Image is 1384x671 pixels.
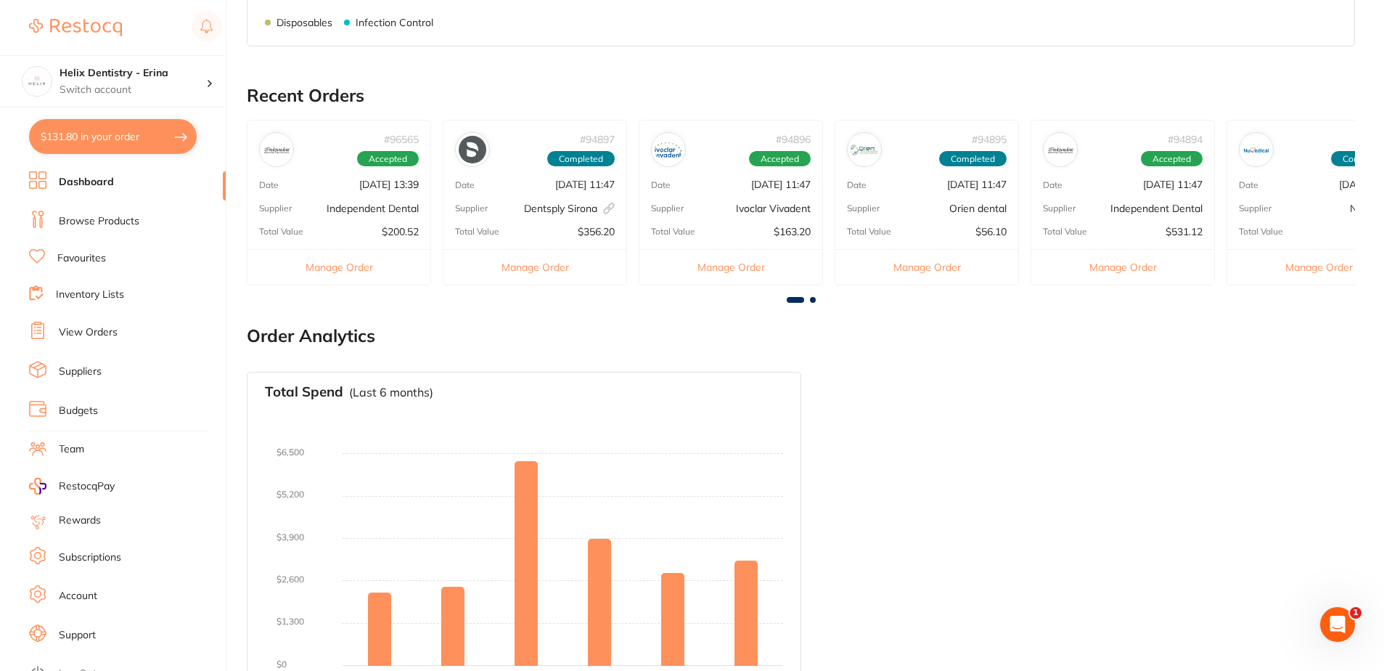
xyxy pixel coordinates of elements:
p: [DATE] 11:47 [947,179,1007,190]
p: Total Value [455,227,499,237]
a: Team [59,442,84,457]
iframe: Intercom live chat [1320,607,1355,642]
p: Date [651,180,671,190]
span: RestocqPay [59,479,115,494]
p: Date [455,180,475,190]
p: Supplier [847,203,880,213]
p: Independent Dental [327,203,419,214]
p: Date [1043,180,1062,190]
p: Total Value [847,227,891,237]
p: [DATE] 13:39 [359,179,419,190]
p: Date [259,180,279,190]
p: Supplier [259,203,292,213]
h2: Recent Orders [247,86,1355,106]
p: Date [1239,180,1258,190]
a: Inventory Lists [56,288,124,302]
p: # 94896 [776,134,811,145]
button: $131.80 in your order [29,119,197,154]
button: Manage Order [639,249,822,285]
a: Budgets [59,404,98,418]
img: Numedical [1242,136,1270,163]
a: Dashboard [59,175,114,190]
img: Independent Dental [1047,136,1074,163]
p: Ivoclar Vivadent [736,203,811,214]
img: Orien dental [851,136,878,163]
a: RestocqPay [29,478,115,495]
p: Date [847,180,867,190]
p: Total Value [651,227,695,237]
span: Completed [939,151,1007,167]
a: Rewards [59,513,101,528]
p: $56.10 [975,226,1007,237]
h2: Order Analytics [247,326,1355,346]
span: Accepted [357,151,419,167]
p: [DATE] 11:47 [555,179,615,190]
p: (Last 6 months) [349,386,433,399]
a: Support [59,628,96,643]
h4: Helix Dentistry - Erina [60,66,206,81]
p: [DATE] 11:47 [751,179,811,190]
p: Disposables [277,17,332,28]
p: Dentsply Sirona [524,203,615,214]
button: Manage Order [443,249,626,285]
a: Subscriptions [59,550,121,565]
p: $356.20 [578,226,615,237]
p: Supplier [651,203,684,213]
img: Ivoclar Vivadent [655,136,682,163]
button: Manage Order [247,249,430,285]
a: Browse Products [59,214,139,229]
p: Independent Dental [1110,203,1203,214]
p: # 96565 [384,134,419,145]
img: Restocq Logo [29,19,122,36]
img: Dentsply Sirona [459,136,486,163]
p: Total Value [1239,227,1283,237]
p: $531.12 [1166,226,1203,237]
span: Accepted [749,151,811,167]
p: # 94895 [972,134,1007,145]
img: Helix Dentistry - Erina [22,67,52,96]
p: $163.20 [774,226,811,237]
p: Orien dental [949,203,1007,214]
p: Total Value [1043,227,1087,237]
img: Independent Dental [263,136,290,163]
button: Manage Order [1031,249,1214,285]
h3: Total Spend [265,384,343,400]
a: Suppliers [59,365,102,379]
a: Favourites [57,251,106,266]
span: Accepted [1141,151,1203,167]
a: Restocq Logo [29,11,122,44]
p: Supplier [455,203,488,213]
a: View Orders [59,325,118,340]
button: Manage Order [835,249,1018,285]
p: [DATE] 11:47 [1143,179,1203,190]
p: # 94897 [580,134,615,145]
a: Account [59,589,97,603]
span: 1 [1350,607,1362,619]
p: Supplier [1239,203,1272,213]
p: Switch account [60,83,206,97]
p: Supplier [1043,203,1076,213]
span: Completed [547,151,615,167]
p: Infection Control [356,17,433,28]
img: RestocqPay [29,478,46,495]
p: Total Value [259,227,303,237]
p: # 94894 [1168,134,1203,145]
p: $200.52 [382,226,419,237]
